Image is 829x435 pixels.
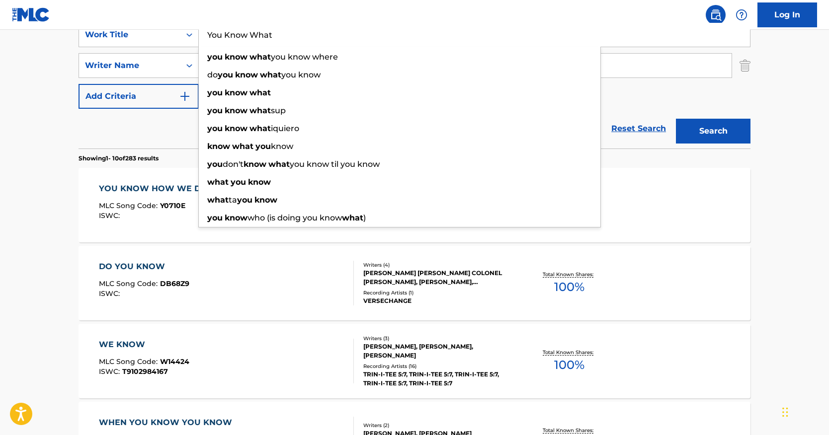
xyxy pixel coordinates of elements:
span: Y0710E [160,201,185,210]
div: WE KNOW [99,339,189,351]
span: ) [363,213,366,222]
span: DB68Z9 [160,279,189,288]
strong: know [225,213,248,222]
a: YOU KNOW HOW WE DOMLC Song Code:Y0710EISWC:Writers (3)[PERSON_NAME], [PERSON_NAME], [PERSON_NAME]... [79,168,750,242]
form: Search Form [79,22,750,148]
strong: you [218,70,233,79]
strong: know [248,177,271,187]
strong: what [260,70,281,79]
strong: you [255,142,271,151]
div: Writer Name [85,60,174,72]
div: TRIN-I-TEE 5:7, TRIN-I-TEE 5:7, TRIN-I-TEE 5:7, TRIN-I-TEE 5:7, TRIN-I-TEE 5:7 [363,370,513,388]
img: search [710,9,722,21]
img: MLC Logo [12,7,50,22]
span: you know [281,70,321,79]
span: you know where [271,52,338,62]
strong: know [235,70,258,79]
div: VERSECHANGE [363,296,513,305]
span: ISWC : [99,211,122,220]
div: Writers ( 3 ) [363,335,513,342]
span: T9102984167 [122,367,168,376]
div: Writers ( 4 ) [363,261,513,269]
span: ta [229,195,237,205]
span: MLC Song Code : [99,279,160,288]
strong: you [207,159,223,169]
strong: what [207,177,229,187]
iframe: Chat Widget [779,387,829,435]
strong: you [207,52,223,62]
span: iquiero [271,124,299,133]
p: Total Known Shares: [543,349,596,356]
strong: you [231,177,246,187]
div: [PERSON_NAME], [PERSON_NAME], [PERSON_NAME] [363,342,513,360]
strong: know [225,52,248,62]
div: Recording Artists ( 16 ) [363,362,513,370]
strong: you [207,88,223,97]
span: sup [271,106,286,115]
strong: what [249,88,271,97]
span: 100 % [554,278,584,296]
div: [PERSON_NAME] [PERSON_NAME] COLONEL [PERSON_NAME], [PERSON_NAME], [PERSON_NAME] [363,269,513,287]
p: Total Known Shares: [543,427,596,434]
div: WHEN YOU KNOW YOU KNOW [99,417,237,429]
span: you know til you know [290,159,380,169]
span: know [271,142,293,151]
a: WE KNOWMLC Song Code:W14424ISWC:T9102984167Writers (3)[PERSON_NAME], [PERSON_NAME], [PERSON_NAME]... [79,324,750,398]
p: Showing 1 - 10 of 283 results [79,154,159,163]
strong: you [207,213,223,222]
strong: what [249,124,271,133]
span: W14424 [160,357,189,366]
span: MLC Song Code : [99,357,160,366]
strong: know [225,88,248,97]
span: who (is doing you know [248,213,342,222]
strong: you [237,195,252,205]
img: help [736,9,747,21]
strong: what [268,159,290,169]
span: ISWC : [99,367,122,376]
a: Log In [757,2,817,27]
span: don't [223,159,244,169]
a: Public Search [706,5,726,25]
strong: know [225,106,248,115]
strong: know [244,159,266,169]
strong: what [249,106,271,115]
span: ISWC : [99,289,122,298]
strong: know [207,142,230,151]
strong: know [254,195,277,205]
button: Search [676,119,750,144]
strong: what [207,195,229,205]
div: Drag [782,397,788,427]
img: 9d2ae6d4665cec9f34b9.svg [179,90,191,102]
span: MLC Song Code : [99,201,160,210]
strong: know [225,124,248,133]
strong: what [342,213,363,222]
img: Delete Criterion [740,53,750,78]
p: Total Known Shares: [543,271,596,278]
span: do [207,70,218,79]
div: Help [732,5,751,25]
a: DO YOU KNOWMLC Song Code:DB68Z9ISWC:Writers (4)[PERSON_NAME] [PERSON_NAME] COLONEL [PERSON_NAME],... [79,246,750,320]
div: YOU KNOW HOW WE DO [99,183,213,195]
div: Work Title [85,29,174,41]
div: Writers ( 2 ) [363,422,513,429]
strong: you [207,124,223,133]
strong: what [249,52,271,62]
a: Reset Search [606,118,671,140]
button: Add Criteria [79,84,199,109]
strong: you [207,106,223,115]
strong: what [232,142,253,151]
div: Recording Artists ( 1 ) [363,289,513,296]
span: 100 % [554,356,584,374]
div: DO YOU KNOW [99,261,189,273]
